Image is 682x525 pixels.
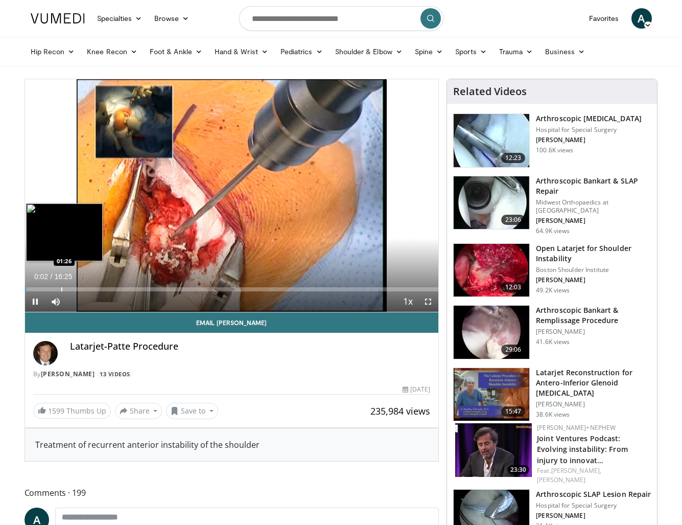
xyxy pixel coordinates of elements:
h4: Related Videos [453,85,527,98]
img: wolf_3.png.150x105_q85_crop-smart_upscale.jpg [454,306,529,359]
p: 49.2K views [536,286,570,294]
a: Knee Recon [81,41,144,62]
span: 12:03 [501,282,526,292]
a: Business [539,41,591,62]
input: Search topics, interventions [239,6,443,31]
span: 29:06 [501,345,526,355]
a: 23:30 [455,423,532,477]
a: 23:06 Arthroscopic Bankart & SLAP Repair Midwest Orthopaedics at [GEOGRAPHIC_DATA] [PERSON_NAME] ... [453,176,651,235]
button: Mute [45,291,66,312]
h4: Latarjet-Patte Procedure [70,341,431,352]
a: Shoulder & Elbow [329,41,409,62]
img: 944938_3.png.150x105_q85_crop-smart_upscale.jpg [454,244,529,297]
span: 235,984 views [370,405,430,417]
a: Foot & Ankle [144,41,208,62]
h3: Latarjet Reconstruction for Antero-Inferior Glenoid [MEDICAL_DATA] [536,368,651,398]
a: [PERSON_NAME] [41,370,95,378]
span: / [51,272,53,281]
a: Hand & Wrist [208,41,274,62]
button: Pause [25,291,45,312]
a: 13 Videos [97,370,134,378]
span: 15:47 [501,406,526,417]
a: A [631,8,652,29]
a: Joint Ventures Podcast: Evolving instability: From injury to innovat… [537,433,628,465]
a: 1599 Thumbs Up [33,403,111,419]
img: image.jpeg [26,203,103,261]
p: [PERSON_NAME] [536,276,651,284]
a: 15:47 Latarjet Reconstruction for Antero-Inferior Glenoid [MEDICAL_DATA] [PERSON_NAME] 38.6K views [453,368,651,422]
p: Hospital for Special Surgery [536,126,642,134]
span: 16:25 [54,272,72,281]
a: Favorites [583,8,625,29]
span: 0:02 [34,272,48,281]
a: Sports [449,41,493,62]
a: Spine [409,41,449,62]
a: [PERSON_NAME] [537,475,585,484]
h3: Arthroscopic Bankart & Remplissage Procedure [536,305,651,326]
p: 41.6K views [536,338,570,346]
p: [PERSON_NAME] [536,136,642,144]
a: [PERSON_NAME]+Nephew [537,423,616,432]
span: 1599 [48,406,64,416]
span: 23:30 [507,465,529,474]
p: 64.9K views [536,227,570,235]
span: Comments 199 [25,486,439,499]
p: Hospital for Special Surgery [536,501,651,510]
a: 12:23 Arthroscopic [MEDICAL_DATA] Hospital for Special Surgery [PERSON_NAME] 100.6K views [453,113,651,168]
p: 38.6K views [536,410,570,419]
button: Share [115,403,162,419]
div: By [33,370,431,379]
a: Pediatrics [274,41,329,62]
div: Feat. [537,466,649,485]
button: Playback Rate [397,291,418,312]
h3: Arthroscopic SLAP Lesion Repair [536,489,651,499]
p: Boston Shoulder Institute [536,266,651,274]
img: 68d4790e-0872-429d-9d74-59e6247d6199.150x105_q85_crop-smart_upscale.jpg [455,423,532,477]
img: Avatar [33,341,58,366]
span: 23:06 [501,215,526,225]
p: [PERSON_NAME] [536,217,651,225]
p: [PERSON_NAME] [536,512,651,520]
div: Treatment of recurrent anterior instability of the shoulder [35,439,429,451]
img: 38708_0000_3.png.150x105_q85_crop-smart_upscale.jpg [454,368,529,421]
p: 100.6K views [536,146,573,154]
p: [PERSON_NAME] [536,328,651,336]
a: Email [PERSON_NAME] [25,312,439,333]
a: Specialties [91,8,149,29]
button: Fullscreen [418,291,438,312]
button: Save to [166,403,218,419]
div: Progress Bar [25,287,439,291]
h3: Open Latarjet for Shoulder Instability [536,243,651,264]
div: [DATE] [403,385,430,394]
a: [PERSON_NAME], [551,466,601,475]
p: [PERSON_NAME] [536,400,651,408]
a: Trauma [493,41,539,62]
p: Midwest Orthopaedics at [GEOGRAPHIC_DATA] [536,198,651,215]
a: 12:03 Open Latarjet for Shoulder Instability Boston Shoulder Institute [PERSON_NAME] 49.2K views [453,243,651,298]
a: 29:06 Arthroscopic Bankart & Remplissage Procedure [PERSON_NAME] 41.6K views [453,305,651,359]
video-js: Video Player [25,79,439,312]
img: VuMedi Logo [31,13,85,24]
h3: Arthroscopic Bankart & SLAP Repair [536,176,651,196]
img: cole_0_3.png.150x105_q85_crop-smart_upscale.jpg [454,176,529,230]
a: Hip Recon [25,41,81,62]
img: 10039_3.png.150x105_q85_crop-smart_upscale.jpg [454,114,529,167]
span: 12:23 [501,153,526,163]
h3: Arthroscopic [MEDICAL_DATA] [536,113,642,124]
a: Browse [148,8,195,29]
